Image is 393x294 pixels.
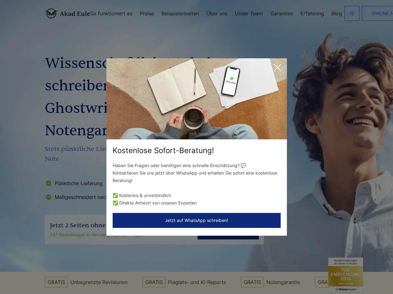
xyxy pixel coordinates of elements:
[106,58,287,139] img: exit
[206,11,227,16] a: Über uns
[113,213,281,228] button: Jetzt auf WhatsApp schreiben!
[331,11,342,16] a: Blog
[349,11,354,16] img: email
[106,146,287,156] div: Kostenlose Sofort-Beratung!
[270,11,293,16] a: Garantien
[140,11,154,16] a: Preise
[235,11,263,16] a: Unser Team
[161,11,199,16] a: Beispielarbeiten
[301,11,324,16] a: Erfahrung
[90,11,132,16] a: So funktioniert es
[113,162,281,184] p: Haben Sie Fragen oder benötigen eine schnelle Einschätzung? 💬 Kontaktieren Sie uns jetzt über Wha...
[45,8,90,18] img: logo
[113,199,281,207] li: ✅ Direkte Antwort von unseren Experten
[113,192,281,199] li: ✅ Kostenlos & unverbindlich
